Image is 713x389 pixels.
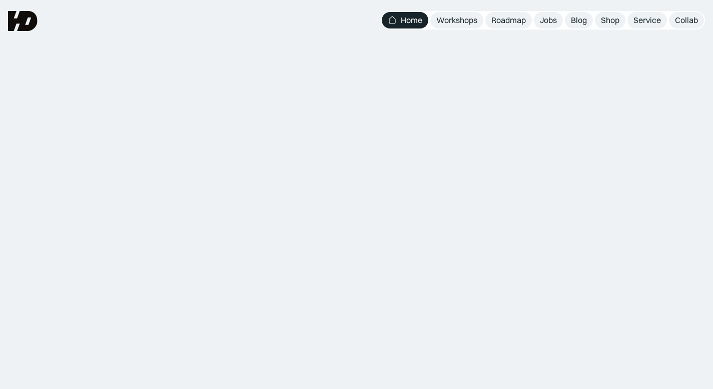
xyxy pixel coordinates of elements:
div: Service [633,15,661,25]
a: Blog [565,12,593,28]
a: Workshops [430,12,483,28]
a: Collab [669,12,704,28]
div: Jobs [540,15,557,25]
a: Roadmap [485,12,532,28]
div: Shop [601,15,619,25]
div: Collab [675,15,698,25]
a: Shop [595,12,625,28]
div: Blog [571,15,587,25]
div: Workshops [436,15,477,25]
a: Service [627,12,667,28]
div: Roadmap [491,15,526,25]
div: Home [401,15,422,25]
a: Jobs [534,12,563,28]
a: Home [382,12,428,28]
